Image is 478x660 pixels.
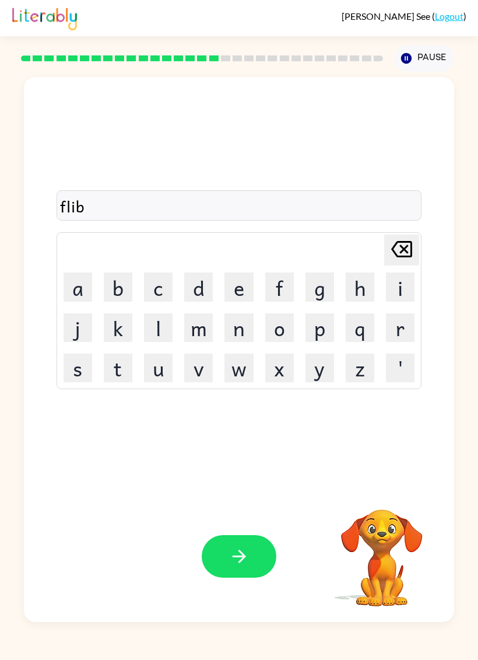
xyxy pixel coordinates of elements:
[64,354,92,382] button: s
[265,273,294,301] button: f
[184,313,213,342] button: m
[346,354,374,382] button: z
[386,354,414,382] button: '
[184,273,213,301] button: d
[324,491,440,608] video: Your browser must support playing .mp4 files to use Literably. Please try using another browser.
[386,273,414,301] button: i
[224,354,253,382] button: w
[224,313,253,342] button: n
[346,313,374,342] button: q
[104,273,132,301] button: b
[305,313,334,342] button: p
[265,354,294,382] button: x
[144,354,173,382] button: u
[104,313,132,342] button: k
[12,5,77,30] img: Literably
[60,194,419,218] div: flib
[224,273,253,301] button: e
[342,11,466,22] div: ( )
[386,313,414,342] button: r
[144,273,173,301] button: c
[104,354,132,382] button: t
[394,45,454,72] button: Pause
[144,313,173,342] button: l
[265,313,294,342] button: o
[184,354,213,382] button: v
[305,354,334,382] button: y
[346,273,374,301] button: h
[435,11,463,22] a: Logout
[64,313,92,342] button: j
[342,11,432,22] span: [PERSON_NAME] See
[64,273,92,301] button: a
[305,273,334,301] button: g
